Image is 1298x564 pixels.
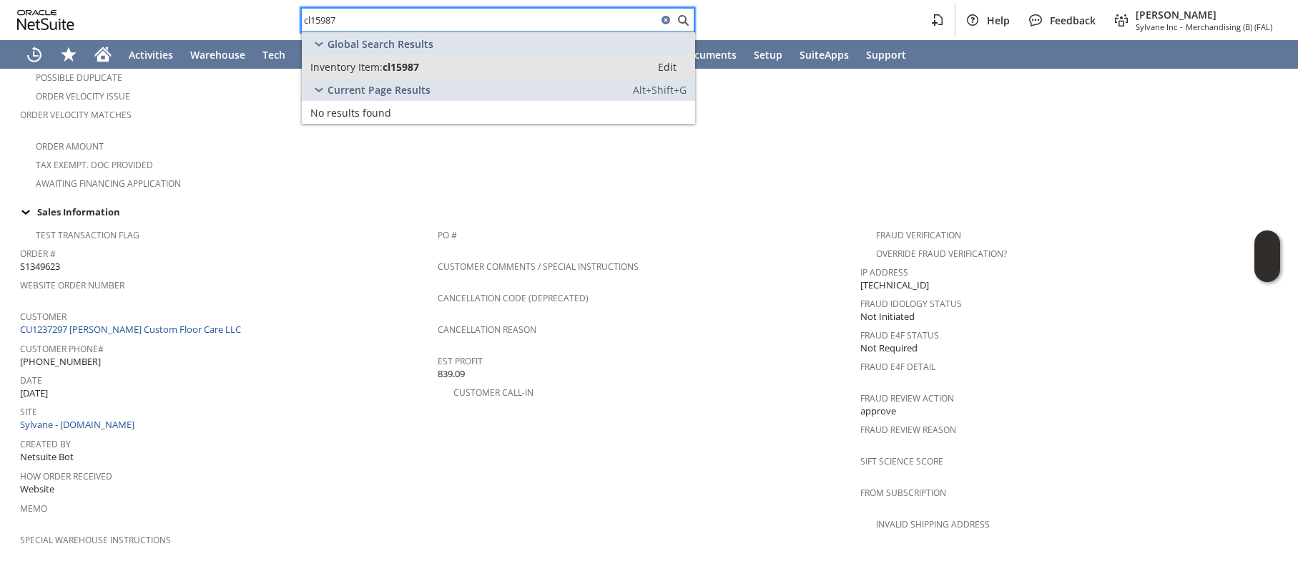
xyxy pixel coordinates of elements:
span: Inventory Item: [310,60,383,74]
a: Order # [20,248,56,260]
a: Memo [20,502,47,515]
div: Shortcuts [51,40,86,69]
span: Warehouse [190,48,245,62]
a: Website Order Number [20,279,124,291]
a: Cancellation Code (deprecated) [438,292,589,304]
span: Support [866,48,906,62]
a: Fraud Review Reason [860,424,956,436]
td: Sales Information [14,203,1284,221]
a: Edit: [642,58,692,75]
a: Tech [254,40,294,69]
span: [PHONE_NUMBER] [20,355,101,369]
span: Oracle Guided Learning Widget. To move around, please hold and drag [1254,257,1280,283]
a: Leads [294,40,340,69]
a: SuiteApps [791,40,857,69]
a: Order Velocity Matches [20,109,132,121]
a: Created By [20,438,71,450]
a: Fraud Idology Status [860,298,962,310]
span: Global Search Results [328,37,433,51]
a: Customer Phone# [20,343,104,355]
a: Fraud E4F Detail [860,361,935,373]
span: Not Initiated [860,310,915,324]
svg: Search [674,11,692,29]
a: Home [86,40,120,69]
a: CU1237297 [PERSON_NAME] Custom Floor Care LLC [20,323,245,336]
iframe: Click here to launch Oracle Guided Learning Help Panel [1254,230,1280,282]
span: Sylvane Inc [1136,21,1177,32]
span: Activities [129,48,173,62]
svg: Recent Records [26,46,43,63]
a: Customer Call-in [453,386,534,399]
span: Feedback [1050,14,1096,27]
a: Site [20,406,37,418]
svg: Home [94,46,112,63]
span: [PERSON_NAME] [1136,8,1272,21]
a: From Subscription [860,487,946,499]
a: Order Amount [36,140,104,152]
span: Documents [681,48,737,62]
a: Override Fraud Verification? [876,248,1007,260]
a: Sylvane - [DOMAIN_NAME] [20,418,138,431]
a: Fraud Verification [876,229,961,241]
a: Customer Comments / Special Instructions [438,261,639,273]
span: 839.09 [438,367,465,381]
span: Current Page Results [328,83,431,97]
a: Date [20,374,42,386]
a: Warehouse [182,40,254,69]
a: Possible Duplicate [36,72,122,84]
a: How Order Received [20,470,112,482]
a: Sift Science Score [860,455,943,467]
span: Not Required [860,341,918,355]
span: Alt+Shift+G [633,83,687,97]
a: Tax Exempt. Doc Provided [36,159,153,171]
div: Sales Information [14,203,1278,221]
a: Recent Records [17,40,51,69]
a: No results found [302,101,695,124]
a: Customer [20,311,67,323]
a: Invalid Shipping Address [876,518,990,530]
svg: Shortcuts [60,46,77,63]
a: Test Transaction Flag [36,229,139,241]
span: - [1180,21,1183,32]
a: Support [857,40,915,69]
span: Netsuite Bot [20,450,74,464]
a: Awaiting Financing Application [36,178,181,190]
span: Merchandising (B) (FAL) [1186,21,1272,32]
a: PO # [438,229,457,241]
a: Special Warehouse Instructions [20,534,171,546]
span: [DATE] [20,386,48,400]
a: Cancellation Reason [438,324,536,336]
a: Fraud Review Action [860,392,954,404]
a: Est Profit [438,355,483,367]
span: Setup [754,48,782,62]
svg: logo [17,10,74,30]
span: No results found [310,106,391,120]
a: Activities [120,40,182,69]
a: Order Velocity Issue [36,90,130,102]
span: S1349623 [20,260,60,273]
a: Documents [672,40,745,69]
span: approve [860,404,896,418]
span: SuiteApps [800,48,849,62]
span: Tech [262,48,285,62]
a: Setup [745,40,791,69]
span: Help [987,14,1010,27]
a: Inventory Item:cl15987Edit: [302,55,695,78]
a: IP Address [860,266,908,278]
span: cl15987 [383,60,419,74]
span: Website [20,482,54,496]
input: Search [302,11,657,29]
span: [TECHNICAL_ID] [860,278,929,292]
a: Fraud E4F Status [860,329,939,341]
